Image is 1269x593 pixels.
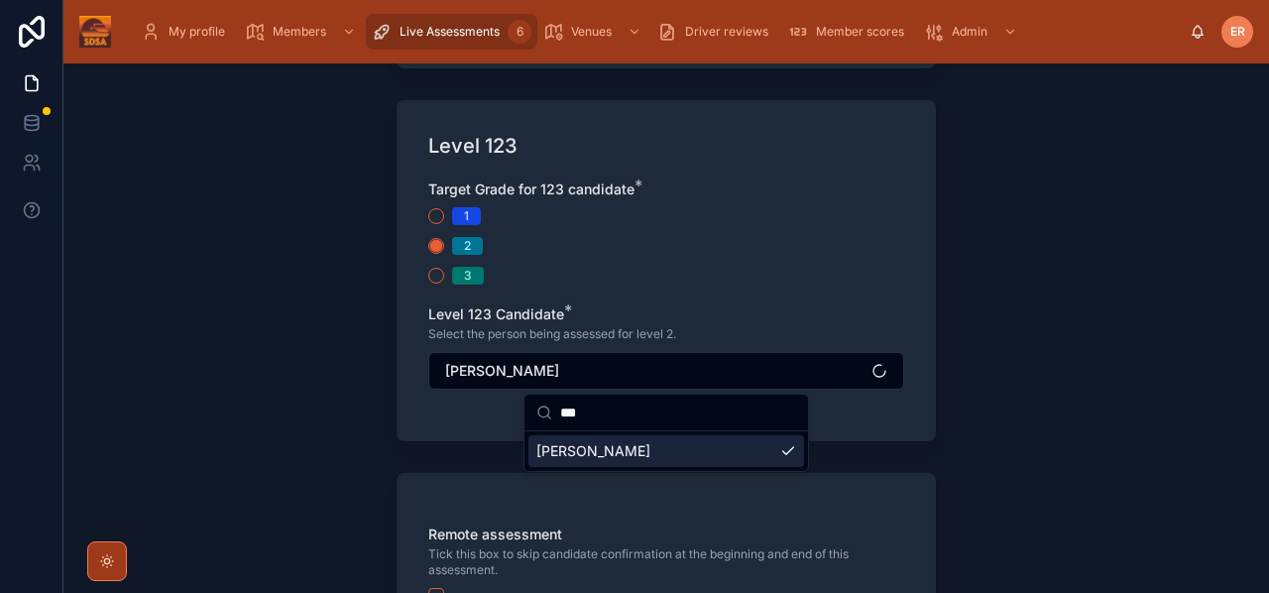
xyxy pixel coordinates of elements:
[135,14,239,50] a: My profile
[428,132,518,160] h1: Level 123
[464,267,472,285] div: 3
[273,24,326,40] span: Members
[445,361,559,381] span: [PERSON_NAME]
[79,16,111,48] img: App logo
[524,431,808,471] div: Suggestions
[651,14,782,50] a: Driver reviews
[127,10,1190,54] div: scrollable content
[428,546,904,578] span: Tick this box to skip candidate confirmation at the beginning and end of this assessment.
[239,14,366,50] a: Members
[428,352,904,390] button: Select Button
[685,24,768,40] span: Driver reviews
[1230,24,1245,40] span: ER
[508,20,531,44] div: 6
[428,326,676,342] span: Select the person being assessed for level 2.
[918,14,1027,50] a: Admin
[571,24,612,40] span: Venues
[400,24,500,40] span: Live Assessments
[428,180,634,197] span: Target Grade for 123 candidate
[464,207,469,225] div: 1
[782,14,918,50] a: Member scores
[169,24,225,40] span: My profile
[816,24,904,40] span: Member scores
[464,237,471,255] div: 2
[366,14,537,50] a: Live Assessments6
[536,441,650,461] span: [PERSON_NAME]
[537,14,651,50] a: Venues
[952,24,987,40] span: Admin
[428,305,564,322] span: Level 123 Candidate
[428,526,562,542] span: Remote assessment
